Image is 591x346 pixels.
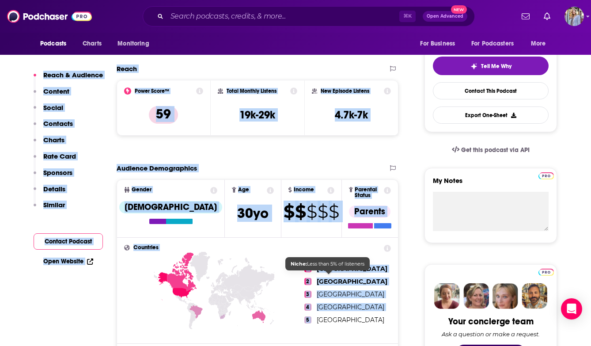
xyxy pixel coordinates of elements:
a: Show notifications dropdown [518,9,533,24]
p: Contacts [43,119,73,128]
img: Jules Profile [492,283,518,309]
span: 2 [304,278,311,285]
span: [GEOGRAPHIC_DATA] [317,316,384,324]
button: Open AdvancedNew [423,11,467,22]
img: Podchaser - Follow, Share and Rate Podcasts [7,8,92,25]
a: Contact This Podcast [433,82,549,99]
a: Get this podcast via API [445,139,537,161]
span: $ [318,205,328,219]
a: Show notifications dropdown [540,9,554,24]
button: Charts [34,136,64,152]
button: open menu [466,35,527,52]
span: Get this podcast via API [461,146,530,154]
span: For Podcasters [471,38,514,50]
button: Sponsors [34,168,72,185]
span: Less than 5% of listeners [291,261,364,267]
img: Podchaser Pro [538,269,554,276]
button: Content [34,87,69,103]
p: Charts [43,136,64,144]
h2: Power Score™ [135,88,169,94]
button: Show profile menu [564,7,584,26]
div: Parents [349,205,390,218]
h2: Reach [117,65,137,73]
span: [GEOGRAPHIC_DATA] [317,290,384,298]
button: Rate Card [34,152,76,168]
button: Reach & Audience [34,71,103,87]
button: tell me why sparkleTell Me Why [433,57,549,75]
span: 3 [304,291,311,298]
p: Reach & Audience [43,71,103,79]
span: Tell Me Why [481,63,511,70]
img: tell me why sparkle [470,63,477,70]
p: Sponsors [43,168,72,177]
span: Monitoring [117,38,149,50]
div: Ask a question or make a request. [442,331,540,338]
span: $ [329,205,339,219]
img: Barbara Profile [463,283,489,309]
span: 4 [304,304,311,311]
img: User Profile [564,7,584,26]
a: Open Website [43,258,93,265]
span: Podcasts [40,38,66,50]
span: For Business [420,38,455,50]
button: open menu [34,35,78,52]
button: Details [34,185,65,201]
span: Countries [133,245,159,251]
span: Gender [132,187,152,193]
button: Contact Podcast [34,233,103,250]
span: Parental Status [355,187,382,198]
button: Similar [34,201,65,217]
span: [GEOGRAPHIC_DATA] [317,278,387,285]
span: Age [238,187,249,193]
p: Similar [43,201,65,209]
span: [GEOGRAPHIC_DATA] [317,303,384,311]
button: Social [34,103,63,120]
span: $ [307,205,317,219]
a: Pro website [538,267,554,276]
div: Search podcasts, credits, & more... [143,6,475,27]
button: open menu [525,35,557,52]
span: 30 yo [237,205,269,222]
img: Jon Profile [522,283,547,309]
h3: 19k-29k [239,108,275,122]
button: open menu [414,35,466,52]
p: Content [43,87,69,95]
span: Open Advanced [427,14,463,19]
span: Income [294,187,314,193]
b: Niche: [291,261,307,267]
span: ⌘ K [399,11,416,22]
span: 5 [304,316,311,323]
h2: Total Monthly Listens [227,88,277,94]
a: Charts [77,35,107,52]
h2: Audience Demographics [117,164,197,172]
button: Export One-Sheet [433,106,549,124]
div: Open Intercom Messenger [561,298,582,319]
span: Charts [83,38,102,50]
span: New [451,5,467,14]
div: [DEMOGRAPHIC_DATA] [119,201,222,213]
div: Your concierge team [448,316,534,327]
p: 59 [149,106,178,124]
span: $ [295,205,306,219]
p: Social [43,103,63,112]
p: Rate Card [43,152,76,160]
p: Details [43,185,65,193]
button: Contacts [34,119,73,136]
h2: New Episode Listens [321,88,369,94]
img: Sydney Profile [434,283,460,309]
label: My Notes [433,176,549,192]
a: Pro website [538,171,554,179]
h3: 4.7k-7k [335,108,368,122]
input: Search podcasts, credits, & more... [167,9,399,23]
span: More [531,38,546,50]
img: Podchaser Pro [538,172,554,179]
button: open menu [111,35,160,52]
span: $ [284,205,294,219]
span: Logged in as JFMuntsinger [564,7,584,26]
